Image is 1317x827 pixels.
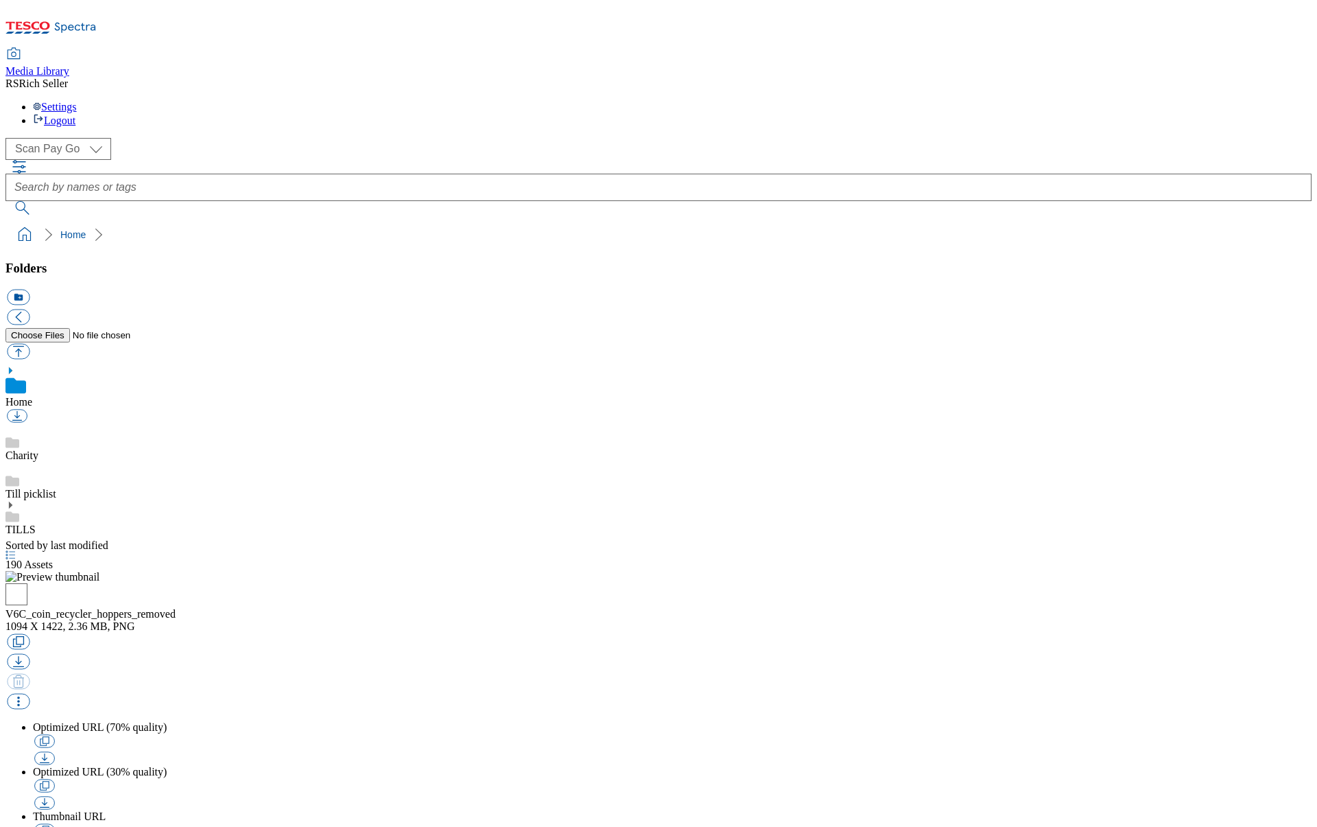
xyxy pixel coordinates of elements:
[5,620,1312,633] div: 1094 X 1422, 2.36 MB, PNG
[5,571,99,583] img: Preview thumbnail
[5,450,38,461] a: Charity
[19,78,69,89] span: Rich Seller
[5,559,53,570] span: Assets
[5,78,19,89] span: RS
[60,229,86,240] a: Home
[33,721,167,733] span: Optimized URL (70% quality)
[5,222,1312,248] nav: breadcrumb
[5,559,24,570] span: 190
[5,524,36,535] a: TILLS
[5,396,32,408] a: Home
[5,608,1312,620] div: V6C_coin_recycler_hoppers_removed
[5,49,69,78] a: Media Library
[5,488,56,500] a: Till picklist
[5,65,69,77] span: Media Library
[33,101,77,113] a: Settings
[33,811,106,822] span: Thumbnail URL
[33,766,167,778] span: Optimized URL (30% quality)
[33,115,75,126] a: Logout
[5,539,108,551] span: Sorted by last modified
[5,174,1312,201] input: Search by names or tags
[5,261,1312,276] h3: Folders
[14,224,36,246] a: home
